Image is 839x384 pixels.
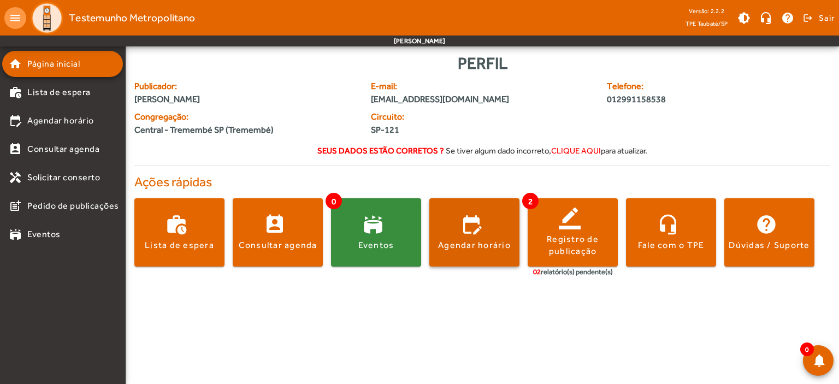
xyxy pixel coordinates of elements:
[607,80,771,93] span: Telefone:
[145,239,214,251] div: Lista de espera
[134,93,358,106] span: [PERSON_NAME]
[9,228,22,241] mat-icon: stadium
[331,198,421,267] button: Eventos
[134,174,830,190] h4: Ações rápidas
[27,57,80,70] span: Página inicial
[134,198,224,267] button: Lista de espera
[31,2,63,34] img: Logo TPE
[326,193,342,209] span: 0
[551,146,601,155] span: clique aqui
[358,239,394,251] div: Eventos
[686,4,728,18] div: Versão: 2.2.2
[438,239,511,251] div: Agendar horário
[27,199,119,212] span: Pedido de publicações
[134,123,274,137] span: Central - Tremembé SP (Tremembé)
[371,110,476,123] span: Circuito:
[429,198,519,267] button: Agendar horário
[522,193,539,209] span: 2
[4,7,26,29] mat-icon: menu
[134,110,358,123] span: Congregação:
[371,123,476,137] span: SP-121
[134,51,830,75] div: Perfil
[69,9,195,27] span: Testemunho Metropolitano
[607,93,771,106] span: 012991158538
[446,146,647,155] span: Se tiver algum dado incorreto, para atualizar.
[800,342,814,356] span: 0
[686,18,728,29] span: TPE Taubaté/SP
[239,239,317,251] div: Consultar agenda
[9,114,22,127] mat-icon: edit_calendar
[27,228,61,241] span: Eventos
[528,198,618,267] button: Registro de publicação
[528,233,618,258] div: Registro de publicação
[27,114,94,127] span: Agendar horário
[9,57,22,70] mat-icon: home
[801,10,835,26] button: Sair
[533,267,613,277] div: relatório(s) pendente(s)
[9,86,22,99] mat-icon: work_history
[724,198,814,267] button: Dúvidas / Suporte
[27,86,91,99] span: Lista de espera
[371,93,594,106] span: [EMAIL_ADDRESS][DOMAIN_NAME]
[9,199,22,212] mat-icon: post_add
[371,80,594,93] span: E-mail:
[233,198,323,267] button: Consultar agenda
[317,146,444,155] strong: Seus dados estão corretos ?
[27,171,100,184] span: Solicitar conserto
[27,143,99,156] span: Consultar agenda
[729,239,810,251] div: Dúvidas / Suporte
[638,239,705,251] div: Fale com o TPE
[626,198,716,267] button: Fale com o TPE
[26,2,195,34] a: Testemunho Metropolitano
[9,143,22,156] mat-icon: perm_contact_calendar
[819,9,835,27] span: Sair
[533,268,541,276] span: 02
[9,171,22,184] mat-icon: handyman
[134,80,358,93] span: Publicador:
